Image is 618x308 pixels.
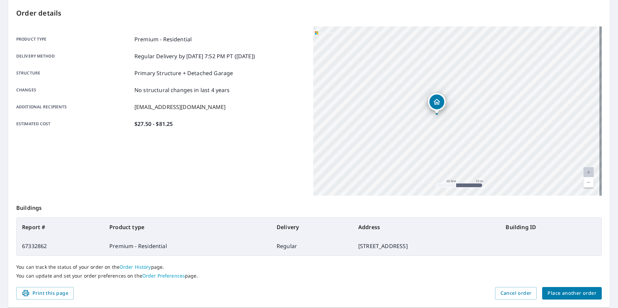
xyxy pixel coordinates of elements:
[353,218,500,237] th: Address
[22,289,68,298] span: Print this page
[17,218,104,237] th: Report #
[500,218,601,237] th: Building ID
[16,196,602,217] p: Buildings
[134,120,173,128] p: $27.50 - $81.25
[271,237,353,256] td: Regular
[353,237,500,256] td: [STREET_ADDRESS]
[16,35,132,43] p: Product type
[16,8,602,18] p: Order details
[16,287,74,300] button: Print this page
[120,264,151,270] a: Order History
[134,52,255,60] p: Regular Delivery by [DATE] 7:52 PM PT ([DATE])
[16,69,132,77] p: Structure
[16,103,132,111] p: Additional recipients
[104,218,271,237] th: Product type
[16,120,132,128] p: Estimated cost
[17,237,104,256] td: 67332862
[134,69,233,77] p: Primary Structure + Detached Garage
[583,167,594,177] a: Current Level 20, Zoom In Disabled
[428,93,446,114] div: Dropped pin, building 1, Residential property, 4722 Charade Dr Houston, TX 77066
[271,218,353,237] th: Delivery
[16,264,602,270] p: You can track the status of your order on the page.
[134,86,230,94] p: No structural changes in last 4 years
[500,289,532,298] span: Cancel order
[104,237,271,256] td: Premium - Residential
[495,287,537,300] button: Cancel order
[134,103,226,111] p: [EMAIL_ADDRESS][DOMAIN_NAME]
[548,289,596,298] span: Place another order
[16,52,132,60] p: Delivery method
[16,86,132,94] p: Changes
[583,177,594,188] a: Current Level 20, Zoom Out
[142,272,185,279] a: Order Preferences
[16,273,602,279] p: You can update and set your order preferences on the page.
[542,287,602,300] button: Place another order
[134,35,192,43] p: Premium - Residential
